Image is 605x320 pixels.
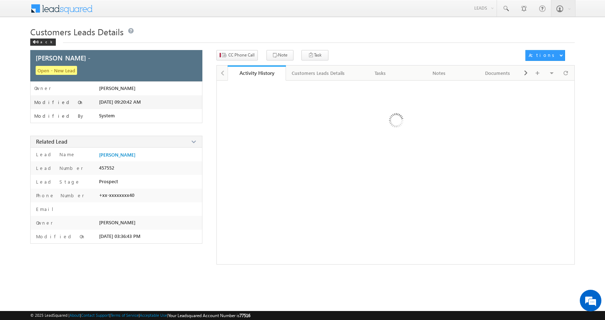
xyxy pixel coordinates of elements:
[351,66,410,81] a: Tasks
[34,206,59,212] label: Email
[34,99,84,105] label: Modified On
[99,192,134,198] span: +xx-xxxxxxxx40
[410,66,469,81] a: Notes
[233,69,281,76] div: Activity History
[292,69,345,77] div: Customers Leads Details
[111,313,139,317] a: Terms of Service
[525,50,565,61] button: Actions
[34,233,86,240] label: Modified On
[30,312,250,319] span: © 2025 LeadSquared | | | | |
[36,66,77,75] span: Open - New Lead
[34,220,53,226] label: Owner
[99,165,114,171] span: 457552
[358,84,433,159] img: Loading ...
[81,313,109,317] a: Contact Support
[416,69,462,77] div: Notes
[168,313,250,318] span: Your Leadsquared Account Number is
[99,233,140,239] span: [DATE] 03:36:43 PM
[266,50,293,60] button: Note
[216,50,258,60] button: CC Phone Call
[99,152,135,158] a: [PERSON_NAME]
[34,113,85,119] label: Modified By
[30,26,124,37] span: Customers Leads Details
[30,39,56,46] div: Back
[99,113,115,118] span: System
[228,66,286,81] a: Activity History
[301,50,328,60] button: Task
[36,55,90,61] span: [PERSON_NAME] -
[99,99,141,105] span: [DATE] 09:20:42 AM
[228,52,255,58] span: CC Phone Call
[36,138,67,145] span: Related Lead
[469,66,527,81] a: Documents
[34,179,80,185] label: Lead Stage
[99,85,135,91] span: [PERSON_NAME]
[99,220,135,225] span: [PERSON_NAME]
[34,192,84,199] label: Phone Number
[529,52,557,58] div: Actions
[34,85,51,91] label: Owner
[99,179,118,184] span: Prospect
[239,313,250,318] span: 77516
[34,151,76,158] label: Lead Name
[140,313,167,317] a: Acceptable Use
[474,69,521,77] div: Documents
[70,313,80,317] a: About
[34,165,83,171] label: Lead Number
[357,69,403,77] div: Tasks
[286,66,351,81] a: Customers Leads Details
